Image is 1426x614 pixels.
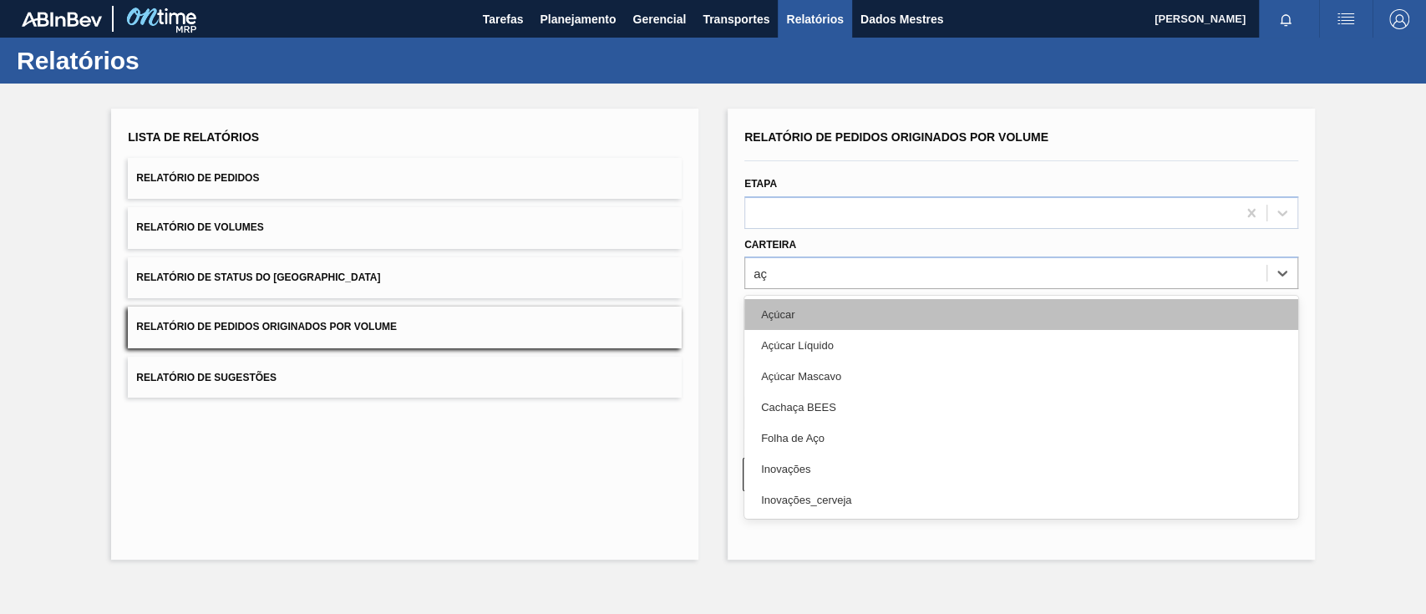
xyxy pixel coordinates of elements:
font: Lista de Relatórios [128,130,259,144]
img: ações do usuário [1336,9,1356,29]
button: Notificações [1259,8,1312,31]
font: Inovações_cerveja [761,494,851,506]
font: Relatório de Volumes [136,222,263,234]
font: Açúcar Mascavo [761,370,841,383]
font: Relatório de Pedidos [136,172,259,184]
font: Dados Mestres [860,13,944,26]
button: Relatório de Pedidos [128,158,682,199]
font: Açúcar [761,308,794,321]
font: Carteira [744,239,796,251]
font: Relatório de Pedidos Originados por Volume [136,322,397,333]
font: Inovações [761,463,810,475]
font: Planejamento [540,13,616,26]
button: Limpar [743,458,1012,491]
font: Transportes [703,13,769,26]
button: Relatório de Sugestões [128,357,682,398]
img: TNhmsLtSVTkK8tSr43FrP2fwEKptu5GPRR3wAAAABJRU5ErkJggg== [22,12,102,27]
font: Cachaça BEES [761,401,836,414]
font: Relatórios [17,47,140,74]
button: Relatório de Status do [GEOGRAPHIC_DATA] [128,257,682,298]
font: Etapa [744,178,777,190]
font: Relatórios [786,13,843,26]
font: Relatório de Sugestões [136,371,277,383]
font: [PERSON_NAME] [1155,13,1246,25]
font: Relatório de Pedidos Originados por Volume [744,130,1048,144]
button: Relatório de Pedidos Originados por Volume [128,307,682,348]
button: Relatório de Volumes [128,207,682,248]
font: Gerencial [632,13,686,26]
font: Relatório de Status do [GEOGRAPHIC_DATA] [136,271,380,283]
font: Folha de Aço [761,432,825,444]
font: Tarefas [483,13,524,26]
img: Sair [1389,9,1409,29]
font: Açúcar Líquido [761,339,834,352]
